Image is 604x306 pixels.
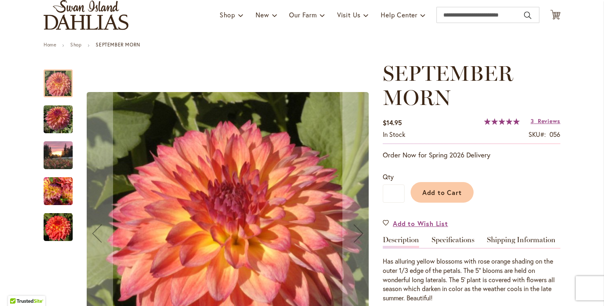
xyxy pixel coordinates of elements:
[383,130,405,139] div: Availability
[432,236,474,248] a: Specifications
[383,150,560,160] p: Order Now for Spring 2026 Delivery
[256,10,269,19] span: New
[337,10,361,19] span: Visit Us
[44,136,73,175] img: September Morn
[549,130,560,139] div: 056
[411,182,474,203] button: Add to Cart
[44,100,73,139] img: SEPTEMBER MORN
[383,172,394,181] span: Qty
[528,130,546,138] strong: SKU
[289,10,317,19] span: Our Farm
[383,61,513,110] span: SEPTEMBER MORN
[393,219,448,228] span: Add to Wish List
[381,10,417,19] span: Help Center
[6,277,29,300] iframe: Launch Accessibility Center
[44,42,56,48] a: Home
[538,117,560,125] span: Reviews
[44,205,73,241] div: September Morn
[531,117,560,125] a: 3 Reviews
[44,61,81,97] div: September Morn
[531,117,534,125] span: 3
[96,42,140,48] strong: SEPTEMBER MORN
[383,257,560,303] div: Has alluring yellow blossoms with rose orange shading on the outer 1/3 edge of the petals. The 5"...
[422,188,462,197] span: Add to Cart
[383,219,448,228] a: Add to Wish List
[220,10,235,19] span: Shop
[484,118,520,125] div: 100%
[44,133,81,169] div: September Morn
[383,236,560,303] div: Detailed Product Info
[44,97,81,133] div: SEPTEMBER MORN
[70,42,82,48] a: Shop
[44,169,81,205] div: September Morn
[383,236,419,248] a: Description
[44,177,73,206] img: September Morn
[383,118,402,127] span: $14.95
[487,236,556,248] a: Shipping Information
[44,213,73,242] img: September Morn
[383,130,405,138] span: In stock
